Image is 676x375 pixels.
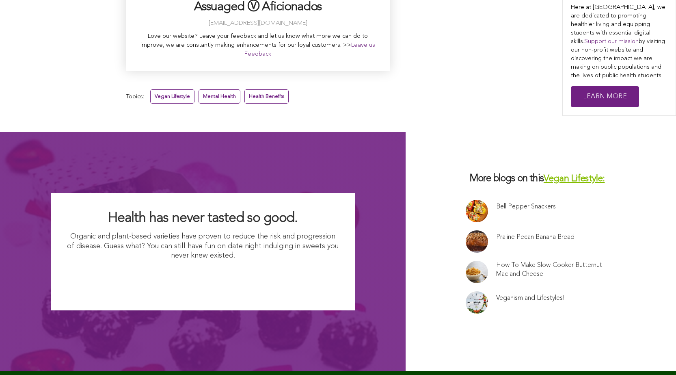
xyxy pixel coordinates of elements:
img: I Want Organic Shopping For Less [123,265,283,294]
a: Praline Pecan Banana Bread [496,233,574,242]
h3: More blogs on this [466,173,616,185]
a: Health Benefits [244,89,289,104]
h2: Health has never tasted so good. [67,209,339,227]
span: Topics: [126,91,144,102]
iframe: Chat Widget [635,336,676,375]
a: Bell Pepper Snackers [496,202,556,211]
a: Leave us Feedback [244,42,375,57]
p: [EMAIL_ADDRESS][DOMAIN_NAME] [138,19,378,28]
a: How To Make Slow-Cooker Butternut Mac and Cheese [496,261,609,279]
a: Veganism and Lifestyles! [496,294,565,303]
p: Love our website? Leave your feedback and let us know what more we can do to improve, we are cons... [138,32,378,59]
p: Organic and plant-based varieties have proven to reduce the risk and progression of disease. Gues... [67,232,339,260]
a: Learn More [571,86,639,108]
a: Vegan Lifestyle [150,89,194,104]
a: Vegan Lifestyle: [544,174,605,184]
a: Mental Health [199,89,240,104]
